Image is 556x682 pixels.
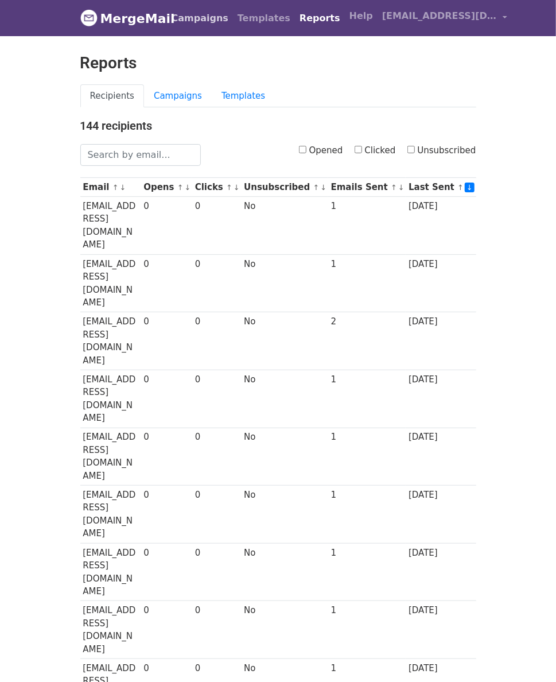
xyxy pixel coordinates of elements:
[328,254,406,312] td: 1
[192,601,241,659] td: 0
[345,5,378,28] a: Help
[192,312,241,370] td: 0
[320,183,326,192] a: ↓
[192,178,241,197] th: Clicks
[112,183,119,192] a: ↑
[141,543,192,601] td: 0
[406,178,476,197] th: Last Sent
[80,543,141,601] td: [EMAIL_ADDRESS][DOMAIN_NAME]
[406,370,476,428] td: [DATE]
[141,428,192,486] td: 0
[226,183,232,192] a: ↑
[192,428,241,486] td: 0
[355,146,362,153] input: Clicked
[80,254,141,312] td: [EMAIL_ADDRESS][DOMAIN_NAME]
[407,144,476,157] label: Unsubscribed
[241,601,328,659] td: No
[192,197,241,255] td: 0
[141,178,192,197] th: Opens
[406,312,476,370] td: [DATE]
[80,9,98,26] img: MergeMail logo
[499,627,556,682] iframe: Chat Widget
[192,543,241,601] td: 0
[141,486,192,544] td: 0
[167,7,233,30] a: Campaigns
[80,601,141,659] td: [EMAIL_ADDRESS][DOMAIN_NAME]
[355,144,396,157] label: Clicked
[141,197,192,255] td: 0
[241,543,328,601] td: No
[80,178,141,197] th: Email
[212,84,275,108] a: Templates
[382,9,497,23] span: [EMAIL_ADDRESS][DOMAIN_NAME]
[80,84,145,108] a: Recipients
[313,183,320,192] a: ↑
[398,183,405,192] a: ↓
[328,197,406,255] td: 1
[192,486,241,544] td: 0
[241,428,328,486] td: No
[328,428,406,486] td: 1
[407,146,415,153] input: Unsubscribed
[328,486,406,544] td: 1
[241,197,328,255] td: No
[406,601,476,659] td: [DATE]
[80,6,158,30] a: MergeMail
[141,601,192,659] td: 0
[295,7,345,30] a: Reports
[141,312,192,370] td: 0
[406,197,476,255] td: [DATE]
[406,543,476,601] td: [DATE]
[299,146,306,153] input: Opened
[120,183,126,192] a: ↓
[328,312,406,370] td: 2
[185,183,191,192] a: ↓
[328,601,406,659] td: 1
[233,7,295,30] a: Templates
[328,543,406,601] td: 1
[80,486,141,544] td: [EMAIL_ADDRESS][DOMAIN_NAME]
[177,183,184,192] a: ↑
[241,254,328,312] td: No
[80,370,141,428] td: [EMAIL_ADDRESS][DOMAIN_NAME]
[80,144,201,166] input: Search by email...
[457,183,464,192] a: ↑
[80,312,141,370] td: [EMAIL_ADDRESS][DOMAIN_NAME]
[299,144,343,157] label: Opened
[241,178,328,197] th: Unsubscribed
[80,197,141,255] td: [EMAIL_ADDRESS][DOMAIN_NAME]
[391,183,397,192] a: ↑
[378,5,512,32] a: [EMAIL_ADDRESS][DOMAIN_NAME]
[141,370,192,428] td: 0
[192,254,241,312] td: 0
[80,53,476,73] h2: Reports
[141,254,192,312] td: 0
[241,486,328,544] td: No
[465,183,475,192] a: ↓
[144,84,212,108] a: Campaigns
[241,370,328,428] td: No
[406,486,476,544] td: [DATE]
[192,370,241,428] td: 0
[80,119,476,133] h4: 144 recipients
[406,428,476,486] td: [DATE]
[328,178,406,197] th: Emails Sent
[406,254,476,312] td: [DATE]
[328,370,406,428] td: 1
[241,312,328,370] td: No
[234,183,240,192] a: ↓
[80,428,141,486] td: [EMAIL_ADDRESS][DOMAIN_NAME]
